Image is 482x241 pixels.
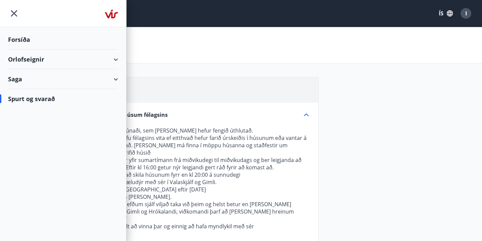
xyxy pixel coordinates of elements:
[8,7,20,19] button: menu
[30,134,310,156] li: Leigutaki er beðinn um að láta skrifstofu félagsins vita ef eitthvað hefur farið úrskeiðis í húsu...
[30,193,310,200] li: Reykingar eru bannaðar í orlofshúsum [PERSON_NAME].
[458,5,474,21] button: I
[30,186,310,193] li: Dýrahald er alltaf leyft í Hliðskjálf og í [GEOGRAPHIC_DATA] eftir [DATE]
[8,89,118,108] div: Spurt og svarað
[30,215,310,223] li: Ekki eru tuskur í Hliðskjálf og Valaskjálf
[30,223,310,230] li: Í öllum húsum er þráðlaust net, auðvelt að vinna þar og einnig að hafa myndlykil með sér
[16,119,310,230] div: Reglur [PERSON_NAME] fyrir úthlutun á húsum félagsins
[30,200,310,208] li: Skilum af okkur húsunum eins og við hefðum sjálf viljað taka við þeim og helst betur en [PERSON_N...
[30,171,310,178] li: Vetrarleiga er helgarleiga og þarf ekki að skila húsunum fyrr en kl 20:00 á sunnudegi
[16,111,310,119] div: Reglur [PERSON_NAME] fyrir úthlutun á húsum félagsins
[30,208,310,215] li: Tuskur, viskastykki og gólfmottur eru í Gimli og Hrókalandi, viðkomandi þarf að [PERSON_NAME] hre...
[30,156,310,171] li: Sumardvalarstaðir félagsins eru leigðir yfir sumartímann frá miðvikudegi til miðvikudags og ber l...
[8,69,118,89] div: Saga
[105,7,118,21] img: union_logo
[8,50,118,69] div: Orlofseignir
[435,7,457,19] button: ÍS
[465,10,467,17] span: I
[8,30,118,50] div: Forsíða
[30,127,310,134] li: Leigutaki er ábyrgur fyrir húsi og húsbúnaði, sem [PERSON_NAME] hefur fengið úthlutað.
[30,178,310,186] li: Bannað er að hafa hunda eða önnur gæludýr með sér í Valaskjálf og Gimli.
